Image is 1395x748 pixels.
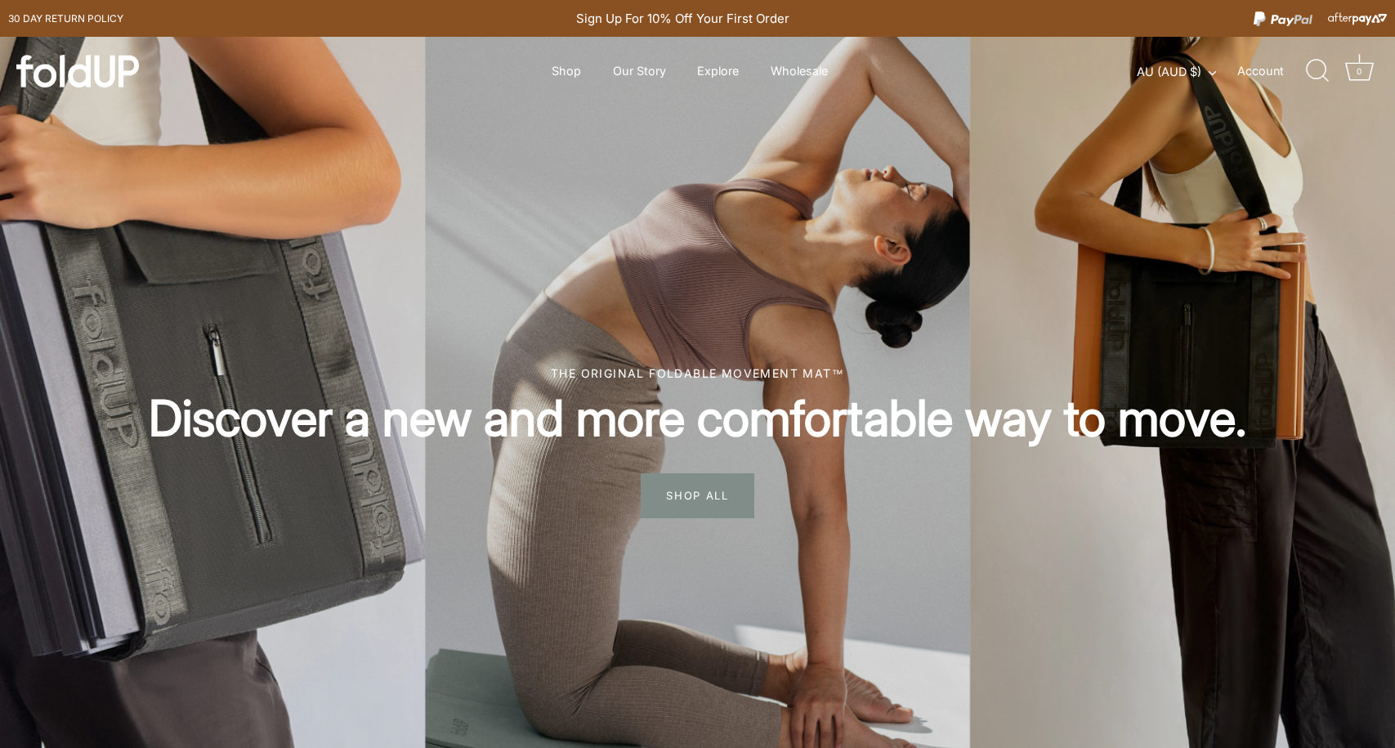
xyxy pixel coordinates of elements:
a: Cart [1341,53,1377,89]
div: The original foldable movement mat™ [74,365,1321,382]
img: foldUP [16,55,139,87]
a: Account [1237,61,1312,81]
div: 0 [1351,63,1367,79]
div: Primary navigation [512,56,868,87]
h2: Discover a new and more comfortable way to move. [74,387,1321,449]
span: SHOP ALL [641,473,754,517]
a: Our Story [598,56,680,87]
a: Shop [538,56,596,87]
button: AU (AUD $) [1137,65,1234,79]
a: Explore [683,56,753,87]
a: Search [1299,53,1335,89]
a: Wholesale [756,56,842,87]
a: foldUP [16,55,259,87]
a: 30 day Return policy [8,9,123,29]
